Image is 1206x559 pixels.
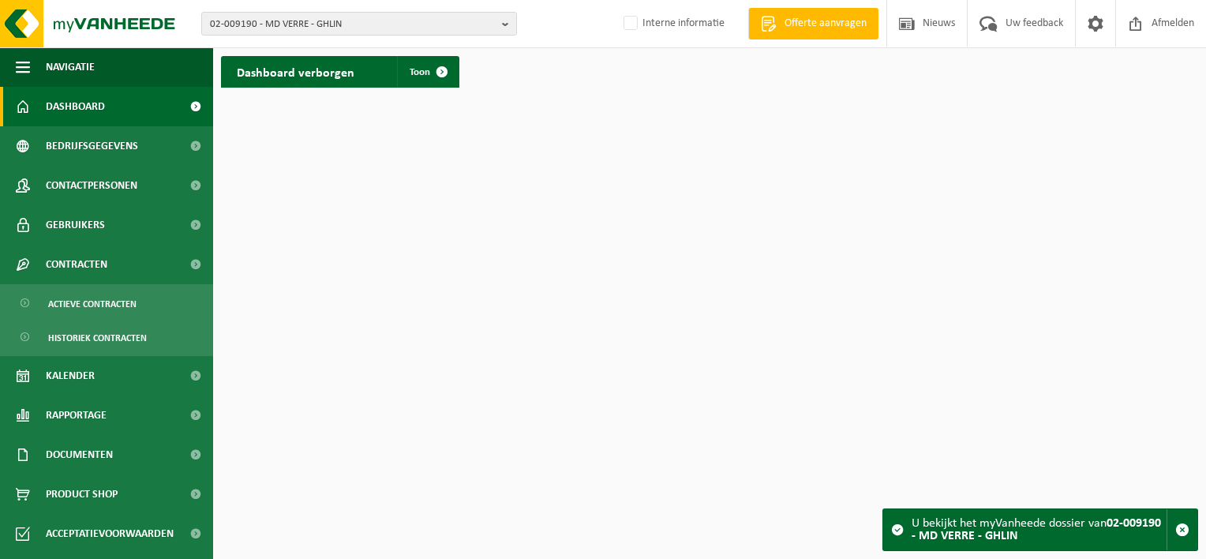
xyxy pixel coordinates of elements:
[397,56,458,88] a: Toon
[210,13,496,36] span: 02-009190 - MD VERRE - GHLIN
[46,514,174,553] span: Acceptatievoorwaarden
[4,322,209,352] a: Historiek contracten
[221,56,370,87] h2: Dashboard verborgen
[4,288,209,318] a: Actieve contracten
[46,126,138,166] span: Bedrijfsgegevens
[410,67,430,77] span: Toon
[748,8,878,39] a: Offerte aanvragen
[46,166,137,205] span: Contactpersonen
[46,47,95,87] span: Navigatie
[46,475,118,514] span: Product Shop
[201,12,517,36] button: 02-009190 - MD VERRE - GHLIN
[46,396,107,435] span: Rapportage
[46,356,95,396] span: Kalender
[781,16,871,32] span: Offerte aanvragen
[46,435,113,475] span: Documenten
[46,205,105,245] span: Gebruikers
[48,323,147,353] span: Historiek contracten
[46,87,105,126] span: Dashboard
[48,289,137,319] span: Actieve contracten
[620,12,725,36] label: Interne informatie
[912,509,1167,550] div: U bekijkt het myVanheede dossier van
[912,517,1161,542] strong: 02-009190 - MD VERRE - GHLIN
[46,245,107,284] span: Contracten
